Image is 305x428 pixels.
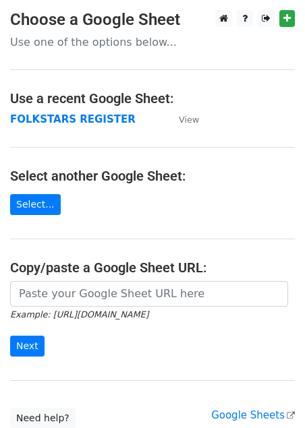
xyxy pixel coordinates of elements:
h4: Copy/paste a Google Sheet URL: [10,259,295,276]
a: Select... [10,194,61,215]
h3: Choose a Google Sheet [10,10,295,30]
a: View [165,113,199,125]
small: View [179,115,199,125]
a: Google Sheets [211,409,295,421]
h4: Use a recent Google Sheet: [10,90,295,106]
small: Example: [URL][DOMAIN_NAME] [10,309,148,319]
a: FOLKSTARS REGISTER [10,113,136,125]
input: Paste your Google Sheet URL here [10,281,288,307]
input: Next [10,336,45,357]
h4: Select another Google Sheet: [10,168,295,184]
p: Use one of the options below... [10,35,295,49]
